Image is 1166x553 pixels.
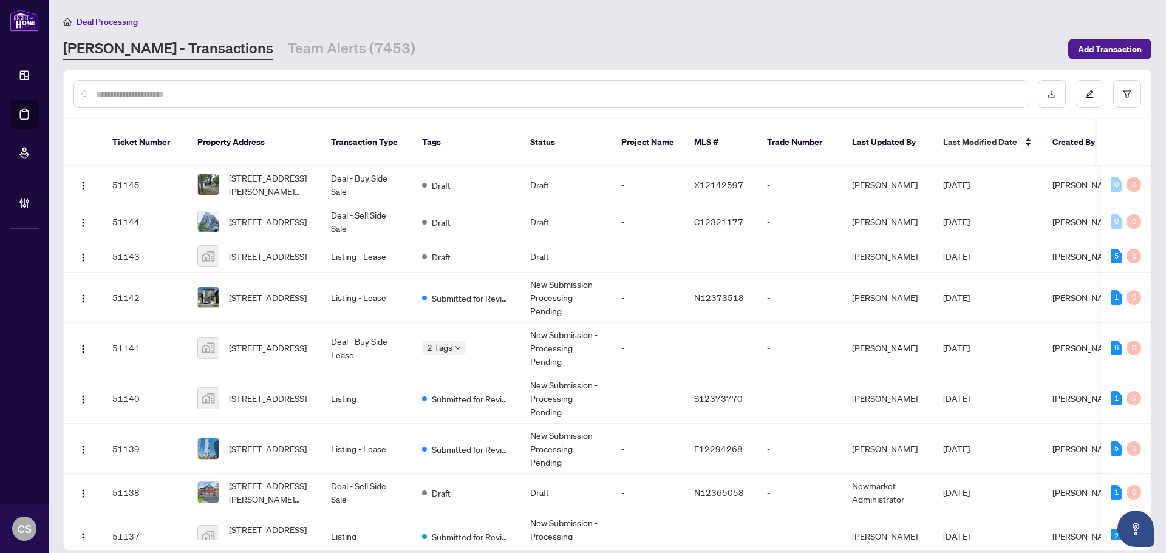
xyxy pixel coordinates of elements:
[1076,80,1103,108] button: edit
[198,388,219,409] img: thumbnail-img
[432,392,511,405] span: Submitted for Review
[943,292,970,303] span: [DATE]
[1052,292,1118,303] span: [PERSON_NAME]
[229,392,307,405] span: [STREET_ADDRESS]
[694,179,743,190] span: X12142597
[321,119,412,166] th: Transaction Type
[198,526,219,546] img: thumbnail-img
[842,166,933,203] td: [PERSON_NAME]
[321,424,412,474] td: Listing - Lease
[78,253,88,262] img: Logo
[612,119,684,166] th: Project Name
[432,215,451,229] span: Draft
[78,181,88,191] img: Logo
[103,240,188,273] td: 51143
[1111,529,1122,543] div: 2
[103,203,188,240] td: 51144
[455,345,461,351] span: down
[103,474,188,511] td: 51138
[1052,342,1118,353] span: [PERSON_NAME]
[18,520,32,537] span: CS
[78,395,88,404] img: Logo
[432,486,451,500] span: Draft
[943,179,970,190] span: [DATE]
[1052,216,1118,227] span: [PERSON_NAME]
[432,250,451,263] span: Draft
[103,273,188,323] td: 51142
[943,342,970,353] span: [DATE]
[1117,511,1154,547] button: Open asap
[1127,391,1141,405] div: 0
[520,474,612,511] td: Draft
[198,438,219,459] img: thumbnail-img
[1127,485,1141,500] div: 0
[1052,251,1118,262] span: [PERSON_NAME]
[103,424,188,474] td: 51139
[757,166,842,203] td: -
[1111,341,1122,355] div: 6
[321,373,412,424] td: Listing
[1043,119,1116,166] th: Created By
[321,240,412,273] td: Listing - Lease
[757,273,842,323] td: -
[78,532,88,542] img: Logo
[63,38,273,60] a: [PERSON_NAME] - Transactions
[943,135,1017,149] span: Last Modified Date
[757,119,842,166] th: Trade Number
[943,531,970,541] span: [DATE]
[943,393,970,404] span: [DATE]
[842,323,933,373] td: [PERSON_NAME]
[1127,177,1141,192] div: 0
[78,294,88,304] img: Logo
[63,18,72,26] span: home
[73,388,93,408] button: Logo
[73,175,93,194] button: Logo
[1111,177,1122,192] div: 0
[842,424,933,474] td: [PERSON_NAME]
[757,323,842,373] td: -
[694,292,744,303] span: N12373518
[684,119,757,166] th: MLS #
[432,530,511,543] span: Submitted for Review
[612,203,684,240] td: -
[321,474,412,511] td: Deal - Sell Side Sale
[520,203,612,240] td: Draft
[694,216,743,227] span: C12321177
[612,373,684,424] td: -
[229,341,307,355] span: [STREET_ADDRESS]
[842,203,933,240] td: [PERSON_NAME]
[943,216,970,227] span: [DATE]
[73,246,93,266] button: Logo
[78,445,88,455] img: Logo
[73,288,93,307] button: Logo
[612,474,684,511] td: -
[198,211,219,232] img: thumbnail-img
[1038,80,1066,108] button: download
[1127,341,1141,355] div: 0
[229,479,312,506] span: [STREET_ADDRESS][PERSON_NAME][PERSON_NAME]
[520,240,612,273] td: Draft
[842,119,933,166] th: Last Updated By
[78,218,88,228] img: Logo
[1127,214,1141,229] div: 0
[694,487,744,498] span: N12365058
[432,178,451,192] span: Draft
[520,119,612,166] th: Status
[520,323,612,373] td: New Submission - Processing Pending
[1127,441,1141,456] div: 0
[321,203,412,240] td: Deal - Sell Side Sale
[1111,391,1122,405] div: 1
[198,482,219,503] img: thumbnail-img
[73,212,93,231] button: Logo
[943,251,970,262] span: [DATE]
[1111,441,1122,456] div: 5
[1111,249,1122,263] div: 5
[1052,393,1118,404] span: [PERSON_NAME]
[229,249,307,263] span: [STREET_ADDRESS]
[229,442,307,455] span: [STREET_ADDRESS]
[1052,179,1118,190] span: [PERSON_NAME]
[842,240,933,273] td: [PERSON_NAME]
[77,16,138,27] span: Deal Processing
[612,166,684,203] td: -
[943,487,970,498] span: [DATE]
